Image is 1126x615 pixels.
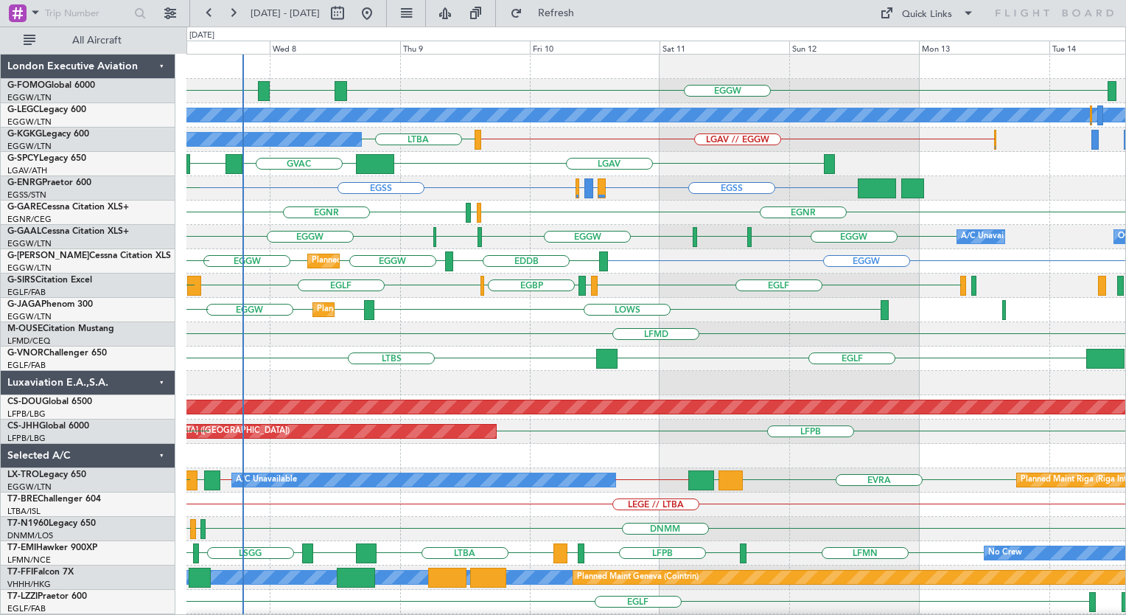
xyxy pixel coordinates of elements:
a: EGGW/LTN [7,141,52,152]
a: EGSS/STN [7,190,46,201]
a: EGLF/FAB [7,603,46,614]
a: G-VNORChallenger 650 [7,349,107,358]
input: Trip Number [45,2,130,24]
a: VHHH/HKG [7,579,51,590]
a: LFMN/NCE [7,555,51,566]
a: LFPB/LBG [7,433,46,444]
a: EGGW/LTN [7,263,52,274]
span: G-LEGC [7,105,39,114]
span: All Aircraft [38,35,155,46]
span: G-JAGA [7,300,41,309]
a: T7-FFIFalcon 7X [7,568,74,577]
span: CS-DOU [7,397,42,406]
a: EGGW/LTN [7,117,52,128]
div: A/C Unavailable [236,469,297,491]
span: T7-N1960 [7,519,49,528]
div: Planned Maint [GEOGRAPHIC_DATA] ([GEOGRAPHIC_DATA]) [312,250,544,272]
span: T7-FFI [7,568,33,577]
a: G-KGKGLegacy 600 [7,130,89,139]
button: All Aircraft [16,29,160,52]
a: EGGW/LTN [7,238,52,249]
span: M-OUSE [7,324,43,333]
a: G-SIRSCitation Excel [7,276,92,285]
a: EGLF/FAB [7,287,46,298]
a: LTBA/ISL [7,506,41,517]
a: EGGW/LTN [7,482,52,493]
span: [DATE] - [DATE] [251,7,320,20]
span: G-[PERSON_NAME] [7,251,89,260]
a: G-GARECessna Citation XLS+ [7,203,129,212]
span: T7-BRE [7,495,38,504]
a: LFPB/LBG [7,409,46,420]
a: EGLF/FAB [7,360,46,371]
div: Sat 11 [660,41,789,54]
span: CS-JHH [7,422,39,431]
a: DNMM/LOS [7,530,53,541]
span: G-FOMO [7,81,45,90]
a: T7-BREChallenger 604 [7,495,101,504]
a: LFMD/CEQ [7,336,50,347]
span: T7-LZZI [7,592,38,601]
span: G-VNOR [7,349,43,358]
span: G-GARE [7,203,41,212]
a: LX-TROLegacy 650 [7,470,86,479]
span: G-GAAL [7,227,41,236]
div: Mon 13 [919,41,1049,54]
a: G-JAGAPhenom 300 [7,300,93,309]
a: EGGW/LTN [7,92,52,103]
a: LGAV/ATH [7,165,47,176]
div: Sun 12 [789,41,919,54]
div: Wed 8 [270,41,399,54]
a: T7-LZZIPraetor 600 [7,592,87,601]
span: G-ENRG [7,178,42,187]
a: G-[PERSON_NAME]Cessna Citation XLS [7,251,171,260]
div: No Crew [988,542,1022,564]
a: G-GAALCessna Citation XLS+ [7,227,129,236]
span: G-KGKG [7,130,42,139]
a: M-OUSECitation Mustang [7,324,114,333]
div: Quick Links [902,7,952,22]
span: Refresh [525,8,587,18]
a: CS-DOUGlobal 6500 [7,397,92,406]
a: EGNR/CEG [7,214,52,225]
span: LX-TRO [7,470,39,479]
a: T7-N1960Legacy 650 [7,519,96,528]
a: G-ENRGPraetor 600 [7,178,91,187]
button: Quick Links [873,1,982,25]
a: EGGW/LTN [7,311,52,322]
span: G-SPCY [7,154,39,163]
div: [DATE] [189,29,214,42]
a: G-LEGCLegacy 600 [7,105,86,114]
button: Refresh [503,1,592,25]
a: G-FOMOGlobal 6000 [7,81,95,90]
div: Planned Maint [GEOGRAPHIC_DATA] ([GEOGRAPHIC_DATA]) [317,299,549,321]
a: G-SPCYLegacy 650 [7,154,86,163]
a: T7-EMIHawker 900XP [7,543,97,552]
div: Planned Maint Geneva (Cointrin) [577,566,699,588]
div: Thu 9 [400,41,530,54]
div: A/C Unavailable [961,226,1022,248]
div: Fri 10 [530,41,660,54]
span: T7-EMI [7,543,36,552]
span: G-SIRS [7,276,35,285]
a: CS-JHHGlobal 6000 [7,422,89,431]
div: Tue 7 [140,41,270,54]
